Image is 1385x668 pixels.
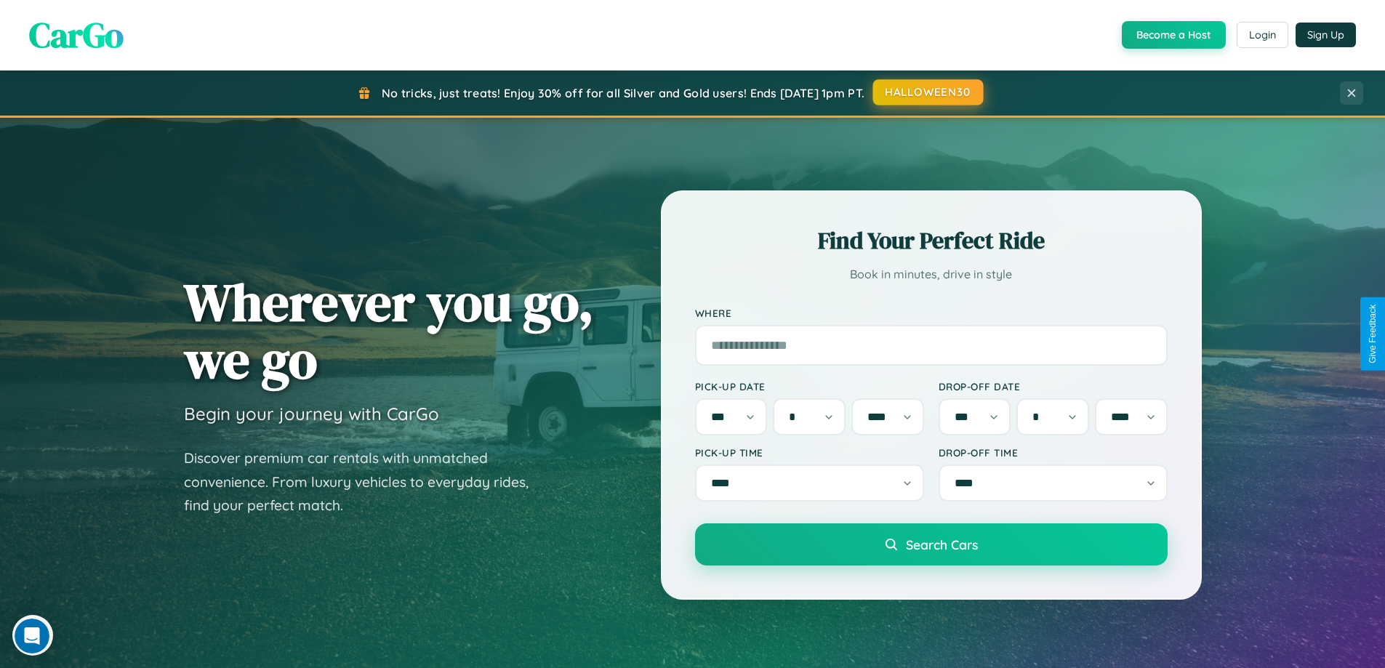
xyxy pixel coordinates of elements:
[906,536,978,552] span: Search Cars
[184,273,594,388] h1: Wherever you go, we go
[12,615,53,656] iframe: Intercom live chat discovery launcher
[382,86,864,100] span: No tricks, just treats! Enjoy 30% off for all Silver and Gold users! Ends [DATE] 1pm PT.
[695,307,1168,319] label: Where
[29,11,124,59] span: CarGo
[15,619,49,653] iframe: Intercom live chat
[1296,23,1356,47] button: Sign Up
[184,446,547,518] p: Discover premium car rentals with unmatched convenience. From luxury vehicles to everyday rides, ...
[939,380,1168,393] label: Drop-off Date
[695,446,924,459] label: Pick-up Time
[695,523,1168,566] button: Search Cars
[1237,22,1288,48] button: Login
[939,446,1168,459] label: Drop-off Time
[873,79,984,105] button: HALLOWEEN30
[1368,305,1378,363] div: Give Feedback
[1122,21,1226,49] button: Become a Host
[184,403,439,424] h3: Begin your journey with CarGo
[695,225,1168,257] h2: Find Your Perfect Ride
[695,380,924,393] label: Pick-up Date
[695,264,1168,285] p: Book in minutes, drive in style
